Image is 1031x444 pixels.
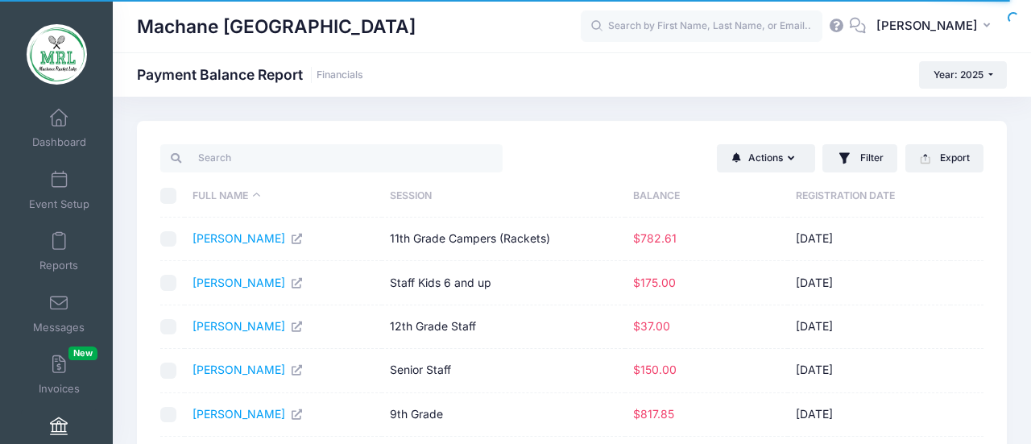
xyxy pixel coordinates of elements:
[788,218,950,261] td: [DATE]
[21,162,97,218] a: Event Setup
[633,231,677,245] span: $782.61
[27,24,87,85] img: Machane Racket Lake
[905,144,983,172] button: Export
[33,321,85,334] span: Messages
[633,276,676,289] span: $175.00
[21,223,97,280] a: Reports
[193,276,304,289] a: [PERSON_NAME]
[137,8,416,45] h1: Machane [GEOGRAPHIC_DATA]
[919,61,1007,89] button: Year: 2025
[788,349,950,392] td: [DATE]
[633,363,677,376] span: $150.00
[625,175,788,218] th: Balance: activate to sort column ascending
[382,393,625,437] td: 9th Grade
[32,136,86,150] span: Dashboard
[21,100,97,156] a: Dashboard
[382,261,625,305] td: Staff Kids 6 and up
[193,231,304,245] a: [PERSON_NAME]
[876,17,978,35] span: [PERSON_NAME]
[193,319,304,333] a: [PERSON_NAME]
[382,218,625,261] td: 11th Grade Campers (Rackets)
[788,175,950,218] th: Registration Date
[633,319,670,333] span: $37.00
[382,305,625,349] td: 12th Grade Staff
[29,197,89,211] span: Event Setup
[21,346,97,403] a: InvoicesNew
[717,144,815,172] button: Actions
[160,144,503,172] input: Search
[193,407,304,421] a: [PERSON_NAME]
[68,346,97,360] span: New
[382,349,625,392] td: Senior Staff
[822,144,897,173] button: Filter
[21,285,97,342] a: Messages
[317,69,363,81] a: Financials
[788,305,950,349] td: [DATE]
[581,10,822,43] input: Search by First Name, Last Name, or Email...
[39,259,78,273] span: Reports
[193,363,304,376] a: [PERSON_NAME]
[382,175,625,218] th: Session: activate to sort column ascending
[866,8,1007,45] button: [PERSON_NAME]
[934,68,983,81] span: Year: 2025
[39,383,80,396] span: Invoices
[788,393,950,437] td: [DATE]
[633,407,674,421] span: $817.85
[137,66,363,83] h1: Payment Balance Report
[788,261,950,305] td: [DATE]
[184,175,382,218] th: Full Name: activate to sort column descending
